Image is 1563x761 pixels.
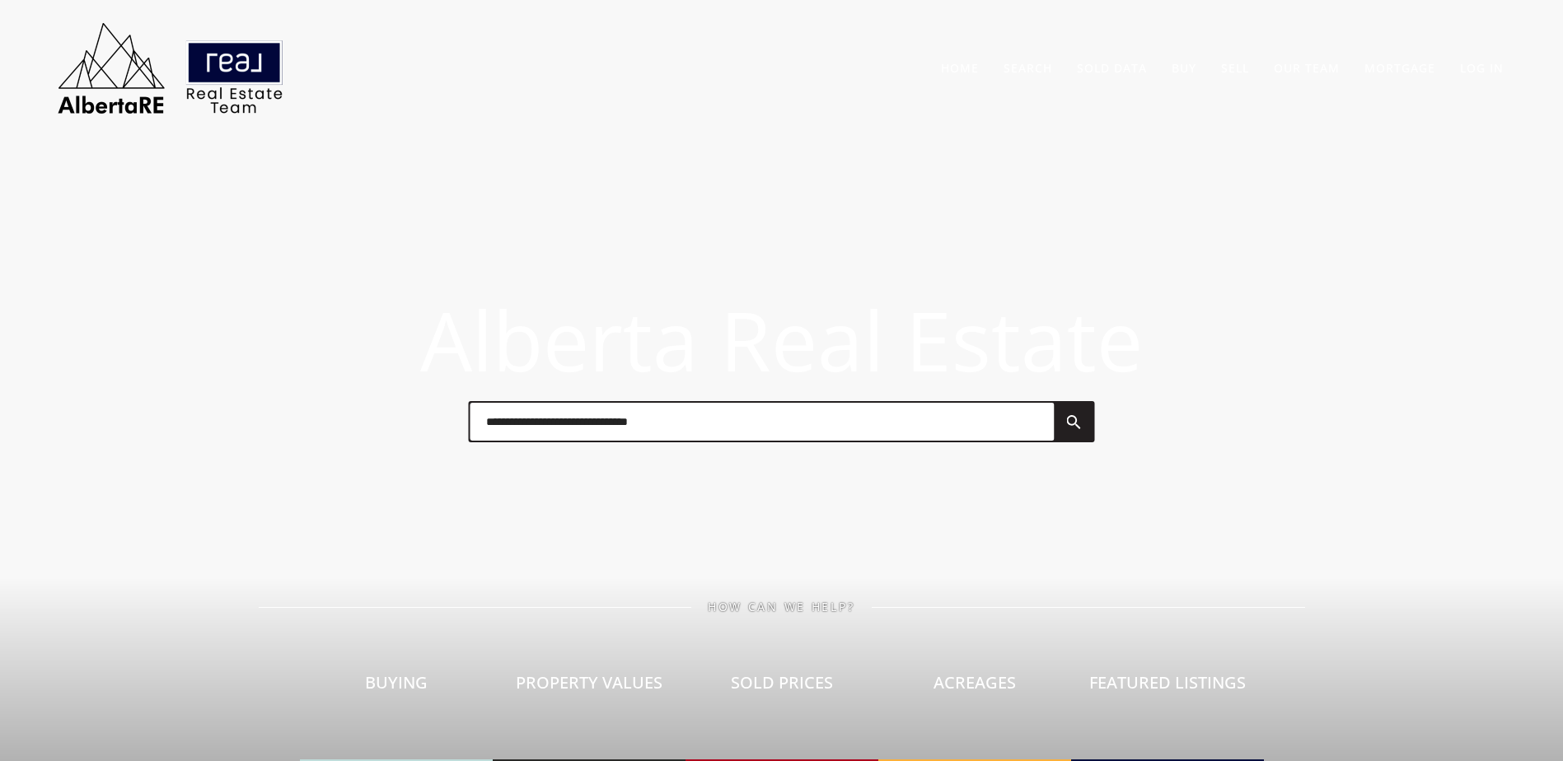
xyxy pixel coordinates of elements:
[1004,60,1052,76] a: Search
[878,614,1071,761] a: Acreages
[1274,60,1340,76] a: Our Team
[1077,60,1147,76] a: Sold Data
[1089,671,1246,693] span: Featured Listings
[47,16,294,119] img: AlbertaRE Real Estate Team | Real Broker
[941,60,979,76] a: Home
[1460,60,1504,76] a: Log In
[1364,60,1435,76] a: Mortgage
[686,614,878,761] a: Sold Prices
[300,614,493,761] a: Buying
[731,671,833,693] span: Sold Prices
[1071,614,1264,761] a: Featured Listings
[1221,60,1249,76] a: Sell
[516,671,662,693] span: Property Values
[493,614,686,761] a: Property Values
[934,671,1016,693] span: Acreages
[365,671,428,693] span: Buying
[1172,60,1196,76] a: Buy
